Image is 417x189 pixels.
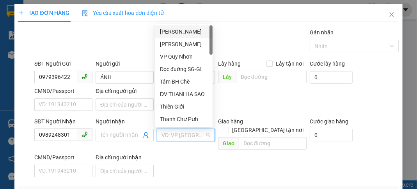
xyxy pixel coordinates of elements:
span: Yêu cầu xuất hóa đơn điện tử [82,10,164,16]
div: Dọc đuờng SG-GL [155,63,213,75]
strong: 0901 936 968 [5,34,43,42]
label: Cước giao hàng [310,118,348,125]
div: CMND/Passport [34,153,92,162]
strong: 0901 933 179 [75,38,113,45]
span: close [389,11,395,18]
div: Thiên Giới [160,102,208,111]
div: CMND/Passport [34,87,92,95]
div: Tâm BH Chè [155,75,213,88]
input: Địa chỉ của người nhận [96,165,154,177]
span: Lấy [218,71,236,83]
div: VP Quy Nhơn [155,50,213,63]
span: VP GỬI: [5,51,39,62]
div: SĐT Người Gửi [34,59,92,68]
label: Gán nhãn [310,29,334,36]
div: Người gửi [96,59,154,68]
span: VP Chư Prông [41,51,100,62]
div: VP Quy Nhơn [160,52,208,61]
div: SĐT Người Nhận [34,117,92,126]
span: phone [82,131,88,137]
input: Cước giao hàng [310,129,353,141]
div: Thanh Chư Pưh [160,115,208,123]
div: Lê Đại Hành [155,25,213,38]
span: TẠO ĐƠN HÀNG [18,10,69,16]
input: Địa chỉ của người gửi [96,98,154,111]
span: plus [18,10,24,16]
div: Thanh Chư Pưh [155,113,213,125]
div: [PERSON_NAME] [160,27,208,36]
div: Tâm BH Chè [160,77,208,86]
div: Địa chỉ người nhận [96,153,154,162]
strong: Sài Gòn: [5,26,28,33]
div: ĐV THANH IA SAO [155,88,213,100]
strong: [PERSON_NAME]: [75,22,123,29]
div: Địa chỉ người gửi [96,87,154,95]
input: Cước lấy hàng [310,71,353,84]
label: Cước lấy hàng [310,61,345,67]
span: phone [82,73,88,80]
div: Phan Đình Phùng [155,38,213,50]
span: Giao [218,137,239,150]
input: Dọc đường [239,137,307,150]
div: [PERSON_NAME] [160,40,208,48]
span: Giao hàng [218,118,243,125]
span: Lấy hàng [218,61,241,67]
strong: 0901 900 568 [75,22,137,37]
div: Dọc đuờng SG-GL [160,65,208,73]
span: [GEOGRAPHIC_DATA] tận nơi [229,126,307,134]
div: Người nhận [96,117,154,126]
img: icon [82,10,88,16]
div: Thiên Giới [155,100,213,113]
span: user-add [143,132,149,138]
span: ĐỨC ĐẠT GIA LAI [36,7,112,18]
span: Lấy tận nơi [273,59,307,68]
strong: 0931 600 979 [28,26,67,33]
input: Dọc đường [236,71,307,83]
button: Close [381,4,403,26]
div: ĐV THANH IA SAO [160,90,208,98]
